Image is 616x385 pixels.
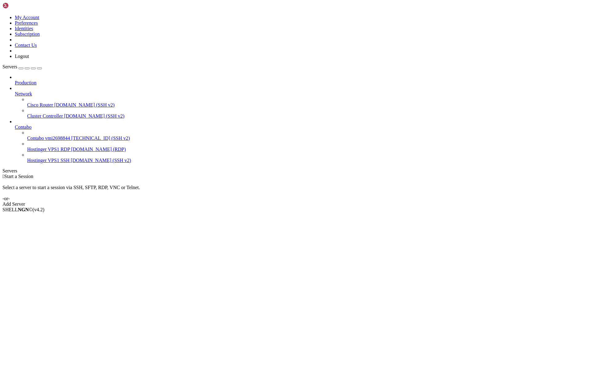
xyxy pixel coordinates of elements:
a: Production [15,80,614,86]
li: Production [15,75,614,86]
a: Cluster Controller [DOMAIN_NAME] (SSH v2) [27,113,614,119]
a: Hostinger VPS1 SSH [DOMAIN_NAME] (SSH v2) [27,158,614,163]
div: Add Server [2,201,614,207]
span: SHELL © [2,207,44,212]
span: Contabo [15,124,31,130]
a: Preferences [15,20,38,26]
span: Cisco Router [27,102,53,107]
li: Hostinger VPS1 RDP [DOMAIN_NAME] (RDP) [27,141,614,152]
li: Hostinger VPS1 SSH [DOMAIN_NAME] (SSH v2) [27,152,614,163]
a: Contact Us [15,43,37,48]
span: [DOMAIN_NAME] (SSH v2) [64,113,125,119]
a: Logout [15,54,29,59]
li: Cisco Router [DOMAIN_NAME] (SSH v2) [27,97,614,108]
b: NGN [18,207,29,212]
img: Shellngn [2,2,38,9]
span: Servers [2,64,17,69]
span: [DOMAIN_NAME] (SSH v2) [54,102,115,107]
span: [TECHNICAL_ID] (SSH v2) [71,136,130,141]
span: Contabo vmi2698844 [27,136,70,141]
span: [DOMAIN_NAME] (RDP) [71,147,126,152]
li: Network [15,86,614,119]
span: 4.2.0 [33,207,45,212]
a: Contabo vmi2698844 [TECHNICAL_ID] (SSH v2) [27,136,614,141]
span: Cluster Controller [27,113,63,119]
div: Servers [2,168,614,174]
span: Start a Session [4,174,33,179]
span:  [2,174,4,179]
a: Contabo [15,124,614,130]
a: Hostinger VPS1 RDP [DOMAIN_NAME] (RDP) [27,147,614,152]
li: Cluster Controller [DOMAIN_NAME] (SSH v2) [27,108,614,119]
li: Contabo [15,119,614,163]
a: Cisco Router [DOMAIN_NAME] (SSH v2) [27,102,614,108]
span: [DOMAIN_NAME] (SSH v2) [71,158,131,163]
span: Hostinger VPS1 RDP [27,147,70,152]
a: Network [15,91,614,97]
span: Hostinger VPS1 SSH [27,158,70,163]
a: Subscription [15,31,40,37]
a: My Account [15,15,39,20]
a: Identities [15,26,33,31]
span: Network [15,91,32,96]
li: Contabo vmi2698844 [TECHNICAL_ID] (SSH v2) [27,130,614,141]
span: Production [15,80,36,85]
div: Select a server to start a session via SSH, SFTP, RDP, VNC or Telnet. -or- [2,179,614,201]
a: Servers [2,64,42,69]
